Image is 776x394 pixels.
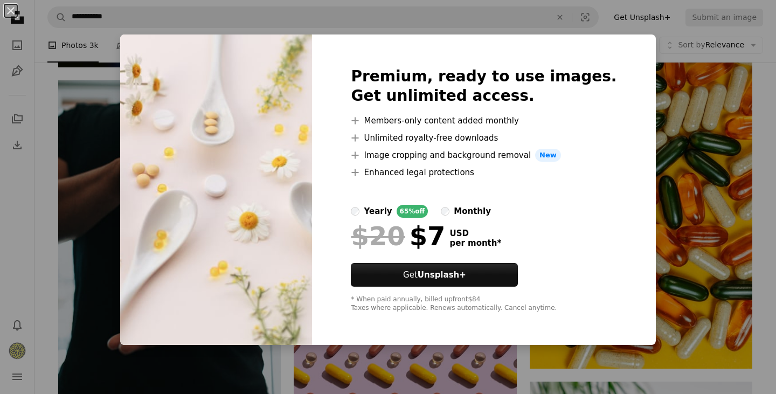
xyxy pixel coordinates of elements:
input: yearly65%off [351,207,359,216]
h2: Premium, ready to use images. Get unlimited access. [351,67,616,106]
span: USD [449,229,501,238]
img: premium_photo-1690579631835-d507359ae104 [120,34,312,345]
div: 65% off [397,205,428,218]
div: yearly [364,205,392,218]
div: $7 [351,222,445,250]
a: GetUnsplash+ [351,263,518,287]
li: Image cropping and background removal [351,149,616,162]
li: Enhanced legal protections [351,166,616,179]
div: monthly [454,205,491,218]
li: Unlimited royalty-free downloads [351,132,616,144]
li: Members-only content added monthly [351,114,616,127]
input: monthly [441,207,449,216]
strong: Unsplash+ [418,270,466,280]
span: per month * [449,238,501,248]
span: New [535,149,561,162]
span: $20 [351,222,405,250]
div: * When paid annually, billed upfront $84 Taxes where applicable. Renews automatically. Cancel any... [351,295,616,313]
